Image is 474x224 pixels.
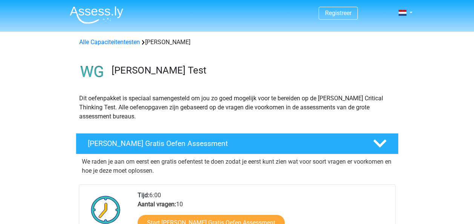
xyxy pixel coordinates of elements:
[76,38,398,47] div: [PERSON_NAME]
[82,157,393,175] p: We raden je aan om eerst een gratis oefentest te doen zodat je eerst kunt zien wat voor soort vra...
[76,56,108,88] img: watson glaser
[112,64,393,76] h3: [PERSON_NAME] Test
[70,6,123,24] img: Assessly
[73,133,402,154] a: [PERSON_NAME] Gratis Oefen Assessment
[79,38,140,46] a: Alle Capaciteitentesten
[88,139,361,148] h4: [PERSON_NAME] Gratis Oefen Assessment
[138,201,176,208] b: Aantal vragen:
[138,192,149,199] b: Tijd:
[79,94,395,121] p: Dit oefenpakket is speciaal samengesteld om jou zo goed mogelijk voor te bereiden op de [PERSON_N...
[325,9,351,17] a: Registreer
